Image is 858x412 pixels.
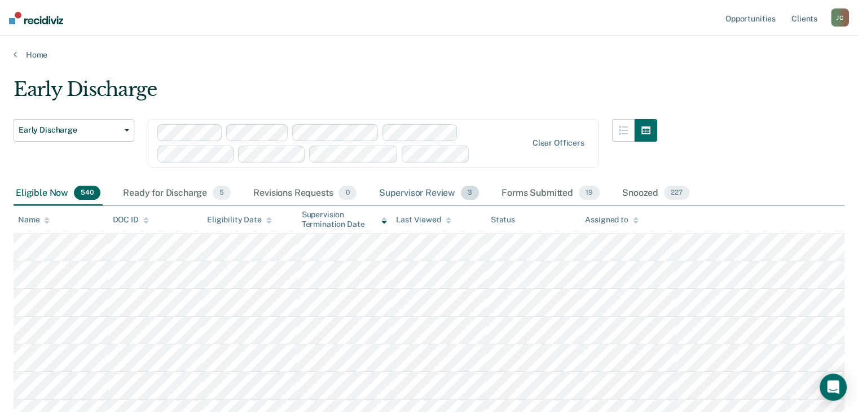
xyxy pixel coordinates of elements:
span: 5 [213,186,231,200]
span: 227 [664,186,689,200]
span: Early Discharge [19,125,120,135]
img: Recidiviz [9,12,63,24]
span: 0 [338,186,356,200]
span: 3 [461,186,479,200]
div: Eligible Now540 [14,181,103,206]
div: DOC ID [113,215,149,225]
div: J C [831,8,849,27]
div: Eligibility Date [207,215,272,225]
a: Home [14,50,844,60]
div: Revisions Requests0 [251,181,358,206]
span: 19 [579,186,600,200]
button: Early Discharge [14,119,134,142]
div: Last Viewed [396,215,451,225]
div: Supervisor Review3 [377,181,482,206]
div: Assigned to [585,215,638,225]
div: Forms Submitted19 [499,181,602,206]
div: Ready for Discharge5 [121,181,233,206]
span: 540 [74,186,100,200]
div: Clear officers [533,138,584,148]
div: Snoozed227 [620,181,692,206]
button: JC [831,8,849,27]
div: Name [18,215,50,225]
div: Supervision Termination Date [302,210,388,229]
div: Early Discharge [14,78,657,110]
div: Open Intercom Messenger [820,374,847,401]
div: Status [491,215,515,225]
